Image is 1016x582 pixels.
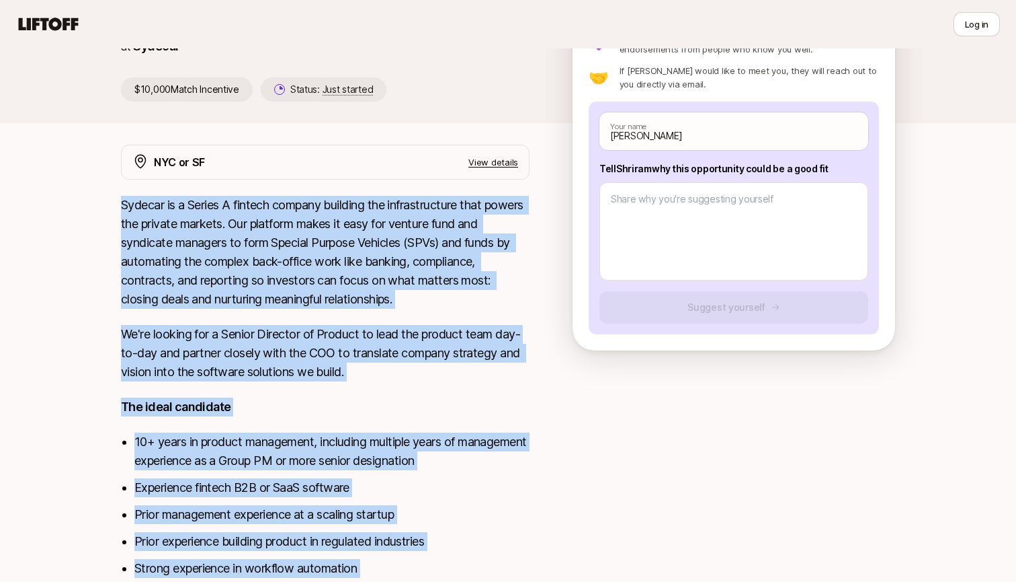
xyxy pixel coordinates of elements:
[589,34,609,50] p: 💜
[620,64,879,91] p: If [PERSON_NAME] would like to meet you, they will reach out to you directly via email.
[134,433,530,470] li: 10+ years in product management, including multiple years of management experience as a Group PM ...
[599,161,868,177] p: Tell Shriram why this opportunity could be a good fit
[134,478,530,497] li: Experience fintech B2B or SaaS software
[154,153,205,171] p: NYC or SF
[468,155,518,169] p: View details
[134,559,530,578] li: Strong experience in workflow automation
[134,532,530,551] li: Prior experience building product in regulated industries
[290,81,373,98] p: Status:
[954,12,1000,36] button: Log in
[589,69,609,85] p: 🤝
[323,83,374,96] span: Just started
[134,505,530,524] li: Prior management experience at a scaling startup
[121,325,530,381] p: We're looking for a Senior Director of Product to lead the product team day-to-day and partner cl...
[121,400,231,414] strong: The ideal candidate
[121,77,253,102] p: $10,000 Match Incentive
[121,196,530,309] p: Sydecar is a Series A fintech company building the infrastructure that powers the private markets...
